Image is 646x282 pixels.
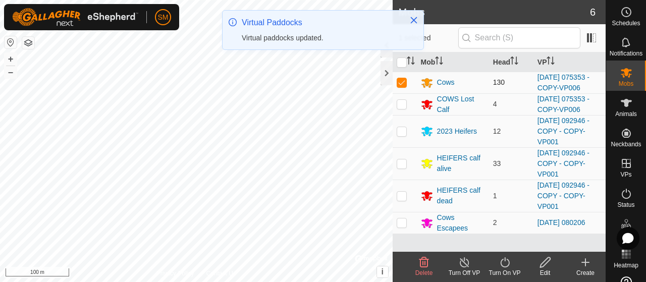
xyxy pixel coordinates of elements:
span: 130 [493,78,505,86]
div: Edit [525,268,565,277]
button: Reset Map [5,36,17,48]
span: i [381,267,383,276]
span: Neckbands [611,141,641,147]
span: 6 [590,5,596,20]
span: Mobs [619,81,633,87]
h2: Mobs [399,6,590,18]
th: Mob [417,52,489,72]
div: COWS Lost Calf [437,94,485,115]
span: Notifications [610,50,642,57]
div: Turn On VP [484,268,525,277]
div: HEIFERS calf dead [437,185,485,206]
span: 33 [493,159,501,167]
a: Privacy Policy [156,269,194,278]
span: VPs [620,172,631,178]
p-sorticon: Activate to sort [407,58,415,66]
div: Cows [437,77,455,88]
button: i [377,266,388,277]
button: Close [407,13,421,27]
div: Virtual Paddocks [242,17,399,29]
a: [DATE] 075353 - COPY-VP006 [537,95,589,114]
div: Turn Off VP [444,268,484,277]
span: Heatmap [614,262,638,268]
span: 1 selected [399,33,458,43]
img: Gallagher Logo [12,8,138,26]
th: Head [489,52,533,72]
span: 1 [493,192,497,200]
th: VP [533,52,606,72]
input: Search (S) [458,27,580,48]
a: [DATE] 075353 - COPY-VP006 [537,73,589,92]
span: Animals [615,111,637,117]
button: + [5,53,17,65]
span: 4 [493,100,497,108]
span: 12 [493,127,501,135]
div: 2023 Heifers [437,126,477,137]
a: [DATE] 092946 - COPY - COPY-VP001 [537,117,589,146]
button: – [5,66,17,78]
span: Delete [415,269,433,276]
p-sorticon: Activate to sort [435,58,443,66]
button: Map Layers [22,37,34,49]
a: [DATE] 092946 - COPY - COPY-VP001 [537,149,589,178]
a: [DATE] 080206 [537,218,585,227]
a: Contact Us [206,269,236,278]
div: Create [565,268,606,277]
p-sorticon: Activate to sort [547,58,555,66]
span: SM [158,12,169,23]
div: Virtual paddocks updated. [242,33,399,43]
p-sorticon: Activate to sort [510,58,518,66]
div: Cows Escapees [437,212,485,234]
span: Status [617,202,634,208]
a: [DATE] 092946 - COPY - COPY-VP001 [537,181,589,210]
span: 2 [493,218,497,227]
div: HEIFERS calf alive [437,153,485,174]
span: Schedules [612,20,640,26]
